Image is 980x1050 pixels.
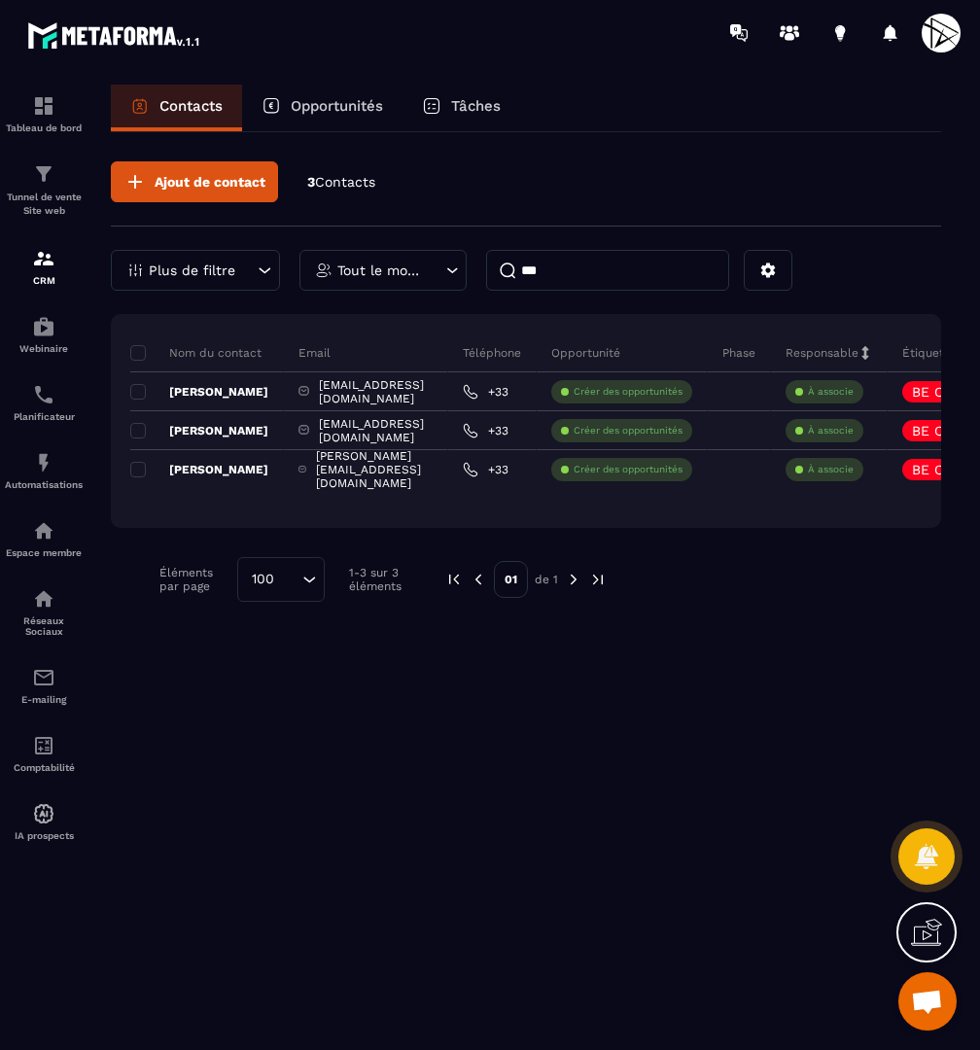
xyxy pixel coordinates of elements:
[5,762,83,773] p: Comptabilité
[32,162,55,186] img: formation
[808,424,854,437] p: À associe
[589,571,607,588] img: next
[245,569,281,590] span: 100
[5,300,83,368] a: automationsautomationsWebinaire
[130,384,268,400] p: [PERSON_NAME]
[159,97,223,115] p: Contacts
[27,17,202,52] img: logo
[786,345,858,361] p: Responsable
[470,571,487,588] img: prev
[5,830,83,841] p: IA prospects
[242,85,402,131] a: Opportunités
[281,569,297,590] input: Search for option
[32,451,55,474] img: automations
[5,694,83,705] p: E-mailing
[5,368,83,437] a: schedulerschedulerPlanificateur
[32,802,55,825] img: automations
[5,232,83,300] a: formationformationCRM
[463,345,521,361] p: Téléphone
[5,343,83,354] p: Webinaire
[808,463,854,476] p: À associe
[902,345,961,361] p: Étiquettes
[722,345,755,361] p: Phase
[111,161,278,202] button: Ajout de contact
[111,85,242,131] a: Contacts
[5,122,83,133] p: Tableau de bord
[337,263,424,277] p: Tout le monde
[808,385,854,399] p: À associe
[574,463,682,476] p: Créer des opportunités
[155,172,265,192] span: Ajout de contact
[32,383,55,406] img: scheduler
[130,345,262,361] p: Nom du contact
[5,505,83,573] a: automationsautomationsEspace membre
[535,572,558,587] p: de 1
[32,94,55,118] img: formation
[130,423,268,438] p: [PERSON_NAME]
[32,587,55,611] img: social-network
[237,557,325,602] div: Search for option
[5,719,83,787] a: accountantaccountantComptabilité
[32,247,55,270] img: formation
[402,85,520,131] a: Tâches
[32,734,55,757] img: accountant
[551,345,620,361] p: Opportunité
[315,174,375,190] span: Contacts
[898,972,957,1031] div: Ouvrir le chat
[5,411,83,422] p: Planificateur
[307,173,375,192] p: 3
[5,651,83,719] a: emailemailE-mailing
[565,571,582,588] img: next
[291,97,383,115] p: Opportunités
[463,384,508,400] a: +33
[159,566,227,593] p: Éléments par page
[130,462,268,477] p: [PERSON_NAME]
[463,423,508,438] a: +33
[463,462,508,477] a: +33
[32,519,55,542] img: automations
[574,385,682,399] p: Créer des opportunités
[5,479,83,490] p: Automatisations
[5,80,83,148] a: formationformationTableau de bord
[32,315,55,338] img: automations
[5,615,83,637] p: Réseaux Sociaux
[5,148,83,232] a: formationformationTunnel de vente Site web
[5,573,83,651] a: social-networksocial-networkRéseaux Sociaux
[574,424,682,437] p: Créer des opportunités
[5,191,83,218] p: Tunnel de vente Site web
[5,275,83,286] p: CRM
[445,571,463,588] img: prev
[451,97,501,115] p: Tâches
[298,345,331,361] p: Email
[149,263,235,277] p: Plus de filtre
[32,666,55,689] img: email
[494,561,528,598] p: 01
[5,437,83,505] a: automationsautomationsAutomatisations
[5,547,83,558] p: Espace membre
[349,566,416,593] p: 1-3 sur 3 éléments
